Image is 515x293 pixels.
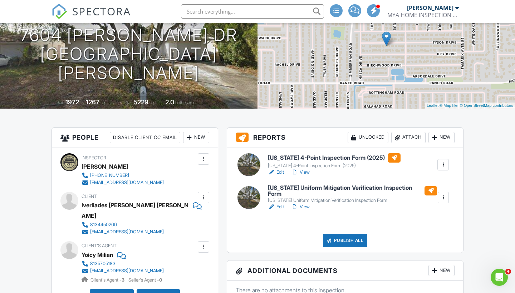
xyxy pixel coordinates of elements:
h1: 7604 [PERSON_NAME] Dr [GEOGRAPHIC_DATA][PERSON_NAME] [11,26,246,82]
h6: [US_STATE] 4-Point Inspection Form (2025) [268,153,401,163]
div: New [428,132,455,143]
div: New [183,132,209,143]
span: Client [82,194,97,199]
span: Client's Agent [82,243,117,248]
h3: Reports [227,128,463,148]
div: 5229 [133,98,148,106]
a: [US_STATE] 4-Point Inspection Form (2025) [US_STATE] 4-Point Inspection Form (2025) [268,153,401,169]
a: © MapTiler [440,103,459,108]
div: [PERSON_NAME] [407,4,453,11]
a: [EMAIL_ADDRESS][DOMAIN_NAME] [82,228,196,235]
span: Built [57,100,64,105]
a: Edit [268,203,284,210]
a: [US_STATE] Uniform Mitigation Verification Inspection Form [US_STATE] Uniform Mitigation Verifica... [268,185,437,204]
div: 8135705183 [90,261,116,267]
div: New [428,265,455,276]
span: 4 [505,269,511,274]
a: 8134450200 [82,221,196,228]
div: Disable Client CC Email [110,132,180,143]
span: Lot Size [117,100,132,105]
div: MYA HOME INSPECTION LLC [387,11,459,19]
span: Seller's Agent - [128,277,162,283]
a: Leaflet [427,103,438,108]
strong: 0 [159,277,162,283]
h3: Additional Documents [227,260,463,281]
h6: [US_STATE] Uniform Mitigation Verification Inspection Form [268,185,437,197]
div: [US_STATE] Uniform Mitigation Verification Inspection Form [268,198,437,203]
div: 8134450200 [90,222,117,228]
a: [EMAIL_ADDRESS][DOMAIN_NAME] [82,267,164,274]
span: SPECTORA [72,4,131,19]
span: Client's Agent - [90,277,126,283]
div: Iverliades [PERSON_NAME] [PERSON_NAME] [82,200,189,221]
span: Inspector [82,155,106,160]
span: bathrooms [175,100,196,105]
div: Publish All [323,234,368,247]
div: [EMAIL_ADDRESS][DOMAIN_NAME] [90,268,164,274]
div: [EMAIL_ADDRESS][DOMAIN_NAME] [90,229,164,235]
div: 1972 [65,98,79,106]
a: View [291,203,310,210]
div: [PHONE_NUMBER] [90,173,129,178]
div: Attach [391,132,426,143]
div: Unlocked [348,132,388,143]
img: The Best Home Inspection Software - Spectora [51,4,67,19]
div: 1267 [86,98,99,106]
a: 8135705183 [82,260,164,267]
a: [PHONE_NUMBER] [82,172,164,179]
div: [US_STATE] 4-Point Inspection Form (2025) [268,163,401,169]
div: 2.0 [165,98,174,106]
a: Yoicy Milian [82,249,113,260]
div: | [425,103,515,109]
h3: People [52,128,218,148]
span: sq.ft. [149,100,158,105]
input: Search everything... [181,4,324,19]
a: View [291,169,310,176]
strong: 3 [122,277,124,283]
iframe: Intercom live chat [491,269,508,286]
a: [EMAIL_ADDRESS][DOMAIN_NAME] [82,179,164,186]
div: [PERSON_NAME] [82,161,128,172]
a: Edit [268,169,284,176]
a: © OpenStreetMap contributors [460,103,513,108]
span: sq. ft. [100,100,111,105]
a: SPECTORA [51,10,131,25]
div: [EMAIL_ADDRESS][DOMAIN_NAME] [90,180,164,185]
